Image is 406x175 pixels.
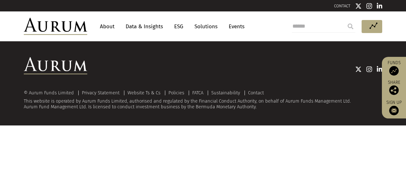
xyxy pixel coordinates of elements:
[377,3,383,9] img: Linkedin icon
[248,90,264,96] a: Contact
[24,18,87,35] img: Aurum
[171,21,187,32] a: ESG
[168,90,184,96] a: Policies
[122,21,166,32] a: Data & Insights
[24,90,382,110] div: This website is operated by Aurum Funds Limited, authorised and regulated by the Financial Conduc...
[385,80,403,95] div: Share
[344,20,357,33] input: Submit
[389,85,399,95] img: Share this post
[192,90,203,96] a: FATCA
[355,66,362,72] img: Twitter icon
[82,90,120,96] a: Privacy Statement
[366,3,372,9] img: Instagram icon
[97,21,118,32] a: About
[334,3,350,8] a: CONTACT
[389,106,399,115] img: Sign up to our newsletter
[24,57,87,74] img: Aurum Logo
[366,66,372,72] img: Instagram icon
[24,91,77,95] div: © Aurum Funds Limited
[226,21,245,32] a: Events
[389,66,399,76] img: Access Funds
[355,3,362,9] img: Twitter icon
[191,21,221,32] a: Solutions
[385,100,403,115] a: Sign up
[128,90,160,96] a: Website Ts & Cs
[211,90,240,96] a: Sustainability
[377,66,383,72] img: Linkedin icon
[385,60,403,76] a: Funds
